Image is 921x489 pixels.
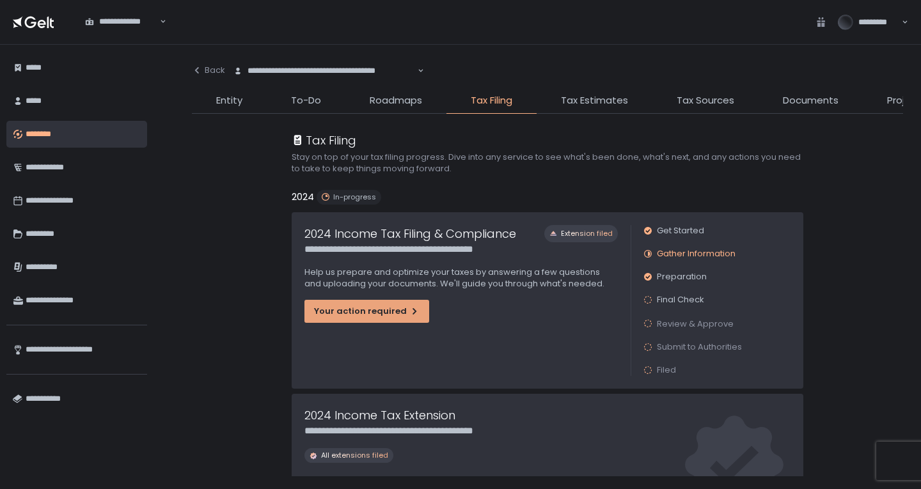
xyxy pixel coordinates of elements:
[225,58,424,84] div: Search for option
[192,65,225,76] div: Back
[304,300,429,323] button: Your action required
[677,93,734,108] span: Tax Sources
[304,407,455,424] h1: 2024 Income Tax Extension
[657,248,736,260] span: Gather Information
[370,93,422,108] span: Roadmaps
[333,192,376,202] span: In-progress
[657,294,704,306] span: Final Check
[192,58,225,83] button: Back
[561,229,613,238] span: Extension filed
[292,151,803,175] h2: Stay on top of your tax filing progress. Dive into any service to see what's been done, what's ne...
[314,306,420,317] div: Your action required
[657,225,704,237] span: Get Started
[216,93,242,108] span: Entity
[292,132,356,149] div: Tax Filing
[158,15,159,28] input: Search for option
[471,93,512,108] span: Tax Filing
[292,190,314,205] h2: 2024
[561,93,628,108] span: Tax Estimates
[321,451,388,460] span: All extensions filed
[77,8,166,35] div: Search for option
[304,225,516,242] h1: 2024 Income Tax Filing & Compliance
[657,271,707,283] span: Preparation
[291,93,321,108] span: To-Do
[304,267,618,290] p: Help us prepare and optimize your taxes by answering a few questions and uploading your documents...
[783,93,838,108] span: Documents
[657,341,742,353] span: Submit to Authorities
[657,364,676,376] span: Filed
[657,318,734,330] span: Review & Approve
